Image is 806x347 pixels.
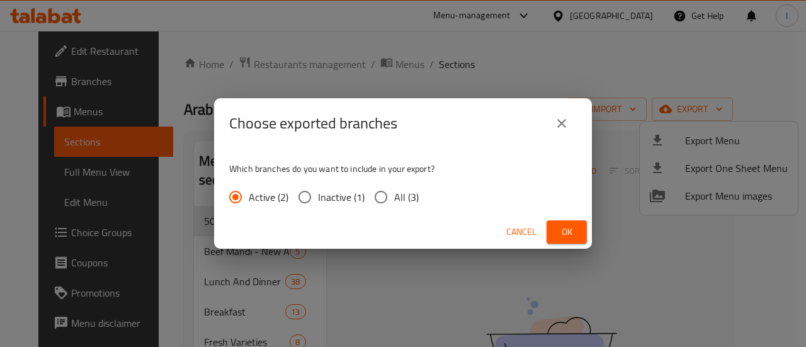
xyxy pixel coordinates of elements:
[394,190,419,205] span: All (3)
[229,162,577,175] p: Which branches do you want to include in your export?
[501,220,542,244] button: Cancel
[229,113,397,134] h2: Choose exported branches
[249,190,288,205] span: Active (2)
[547,220,587,244] button: Ok
[547,108,577,139] button: close
[318,190,365,205] span: Inactive (1)
[557,224,577,240] span: Ok
[506,224,536,240] span: Cancel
